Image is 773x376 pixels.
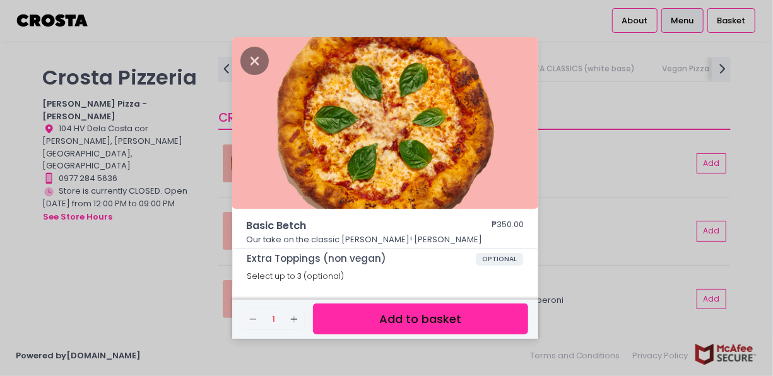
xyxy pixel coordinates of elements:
[313,303,528,334] button: Add to basket
[247,271,344,281] span: Select up to 3 (optional)
[232,37,538,209] img: Basic Betch
[247,253,476,264] span: Extra Toppings (non vegan)
[476,253,523,266] span: OPTIONAL
[492,218,524,233] div: ₱350.00
[240,54,269,66] button: Close
[480,281,523,305] div: + ₱100.00
[246,233,524,246] p: Our take on the classic [PERSON_NAME]! [PERSON_NAME]
[246,218,454,233] span: Basic Betch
